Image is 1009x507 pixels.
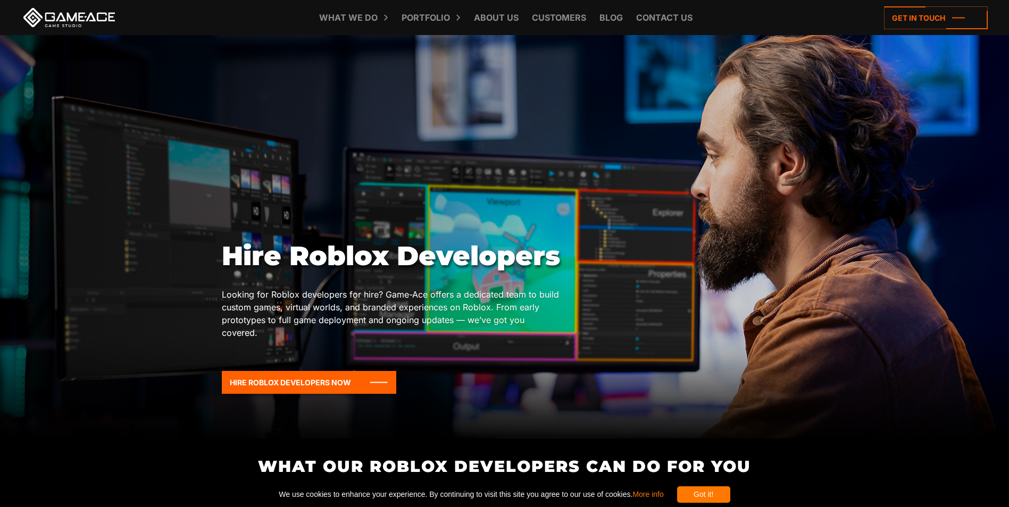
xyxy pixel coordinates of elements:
p: Looking for Roblox developers for hire? Game-Ace offers a dedicated team to build custom games, v... [222,288,561,339]
a: More info [632,490,663,498]
div: Got it! [677,486,730,503]
a: Hire Roblox Developers Now [222,371,396,394]
h2: What Our Roblox Developers Can Do for You [221,458,788,475]
span: We use cookies to enhance your experience. By continuing to visit this site you agree to our use ... [279,486,663,503]
h1: Hire Roblox Developers [222,240,561,272]
a: Get in touch [884,6,988,29]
